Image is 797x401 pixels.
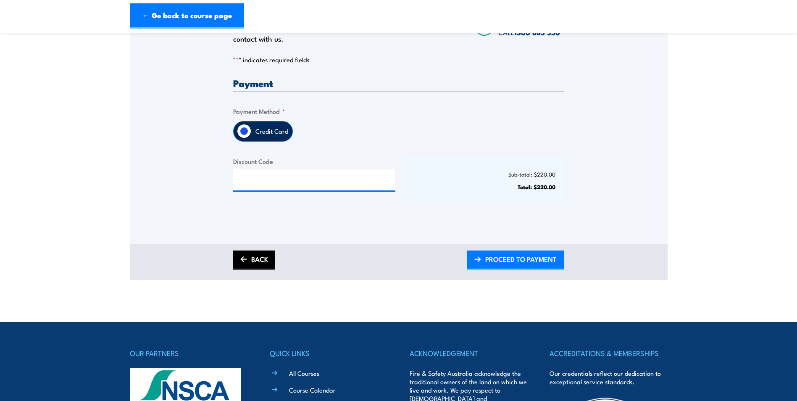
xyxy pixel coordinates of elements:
[130,3,244,29] a: ← Go back to course page
[233,251,275,270] a: BACK
[233,106,285,116] legend: Payment Method
[289,385,336,394] a: Course Calendar
[289,369,319,377] a: All Courses
[485,248,557,270] span: PROCEED TO PAYMENT
[233,156,395,166] label: Discount Code
[550,369,667,386] p: Our credentials reflect our dedication to exceptional service standards.
[251,121,292,141] label: Credit Card
[233,78,564,88] h3: Payment
[410,171,556,177] p: Sub-total: $220.00
[550,347,667,359] h4: ACCREDITATIONS & MEMBERSHIPS
[518,182,555,191] strong: Total: $220.00
[410,347,527,359] h4: ACKNOWLEDGEMENT
[130,347,247,359] h4: OUR PARTNERS
[270,347,387,359] h4: QUICK LINKS
[467,251,564,270] a: PROCEED TO PAYMENT
[498,14,564,37] span: Speak to a specialist CALL
[233,55,564,64] p: " " indicates required fields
